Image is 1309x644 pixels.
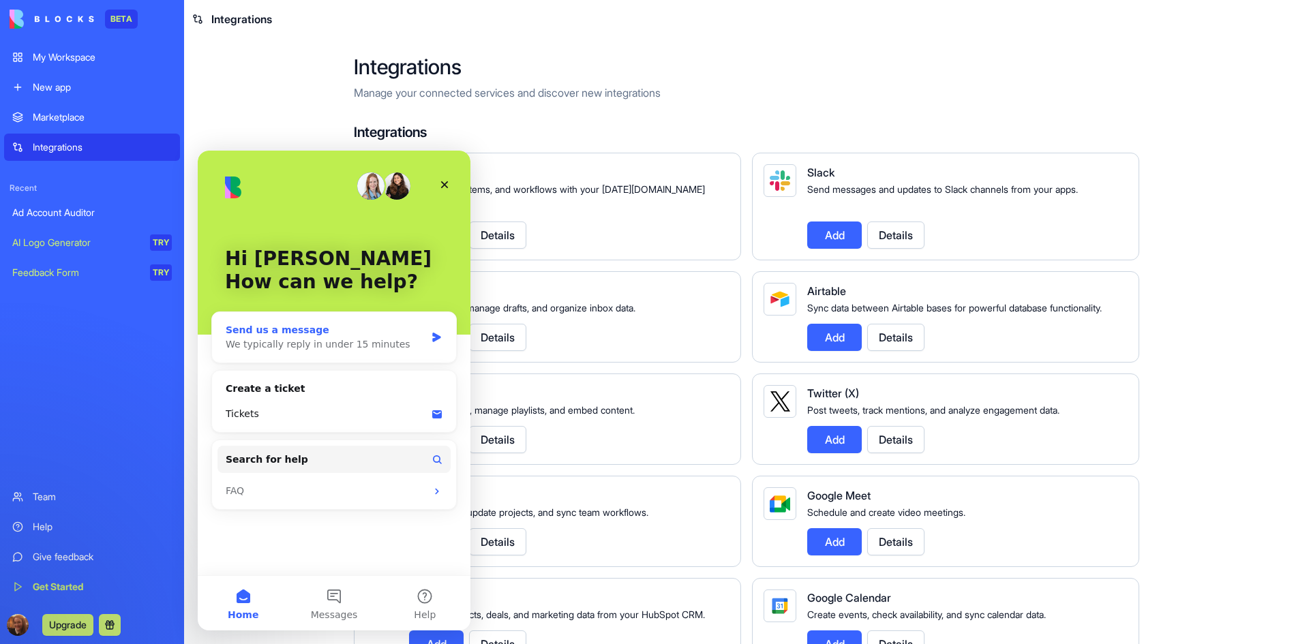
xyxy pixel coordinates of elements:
div: Give feedback [33,550,172,564]
span: Google Calendar [807,591,891,604]
a: Upgrade [42,617,93,631]
a: Ad Account Auditor [4,199,180,226]
a: Team [4,483,180,510]
button: Add [807,528,862,555]
button: Details [469,324,526,351]
div: Team [33,490,172,504]
img: ACg8ocKW1DqRt3DzdFhaMOehSF_DUco4x3vN4-i2MIuDdUBhkNTw4YU=s96-c [7,614,29,636]
a: My Workspace [4,44,180,71]
img: logo [10,10,94,29]
span: Send emails, manage drafts, and organize inbox data. [409,302,635,313]
span: Twitter (X) [807,386,859,400]
span: Schedule and create video meetings. [807,506,965,518]
div: TRY [150,234,172,251]
a: New app [4,74,180,101]
div: My Workspace [33,50,172,64]
a: Help [4,513,180,540]
a: Integrations [4,134,180,161]
span: Upload videos, manage playlists, and embed content. [409,404,635,416]
a: Give feedback [4,543,180,570]
button: Add [807,324,862,351]
span: Sync data between Airtable bases for powerful database functionality. [807,302,1102,313]
div: Marketplace [33,110,172,124]
button: Details [867,324,924,351]
button: Details [469,221,526,249]
h2: Integrations [354,55,1139,79]
button: Add [807,426,862,453]
span: Send messages and updates to Slack channels from your apps. [807,183,1078,195]
span: Manage contacts, deals, and marketing data from your HubSpot CRM. [409,609,705,620]
div: Ad Account Auditor [12,206,172,219]
button: Details [469,528,526,555]
span: Sync boards, items, and workflows with your [DATE][DOMAIN_NAME] account. [409,183,705,211]
div: Integrations [33,140,172,154]
span: Help [216,459,238,469]
a: Get Started [4,573,180,600]
div: BETA [105,10,138,29]
div: Feedback Form [12,266,140,279]
span: Create tasks, update projects, and sync team workflows. [409,506,648,518]
span: Create events, check availability, and sync calendar data. [807,609,1046,620]
span: Integrations [211,11,272,27]
span: Slack [807,166,834,179]
a: Feedback FormTRY [4,259,180,286]
a: BETA [10,10,138,29]
span: Post tweets, track mentions, and analyze engagement data. [807,404,1059,416]
p: Manage your connected services and discover new integrations [354,85,1139,101]
div: Get Started [33,580,172,594]
button: Upgrade [42,614,93,636]
button: Add [807,221,862,249]
a: AI Logo GeneratorTRY [4,229,180,256]
div: New app [33,80,172,94]
span: Recent [4,183,180,194]
div: AI Logo Generator [12,236,140,249]
div: Help [33,520,172,534]
button: Details [469,426,526,453]
div: TRY [150,264,172,281]
span: Airtable [807,284,846,298]
button: Details [867,528,924,555]
h4: Integrations [354,123,1139,142]
span: Google Meet [807,489,871,502]
a: Marketplace [4,104,180,131]
button: Details [867,221,924,249]
iframe: Intercom live chat [198,151,470,630]
button: Details [867,426,924,453]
